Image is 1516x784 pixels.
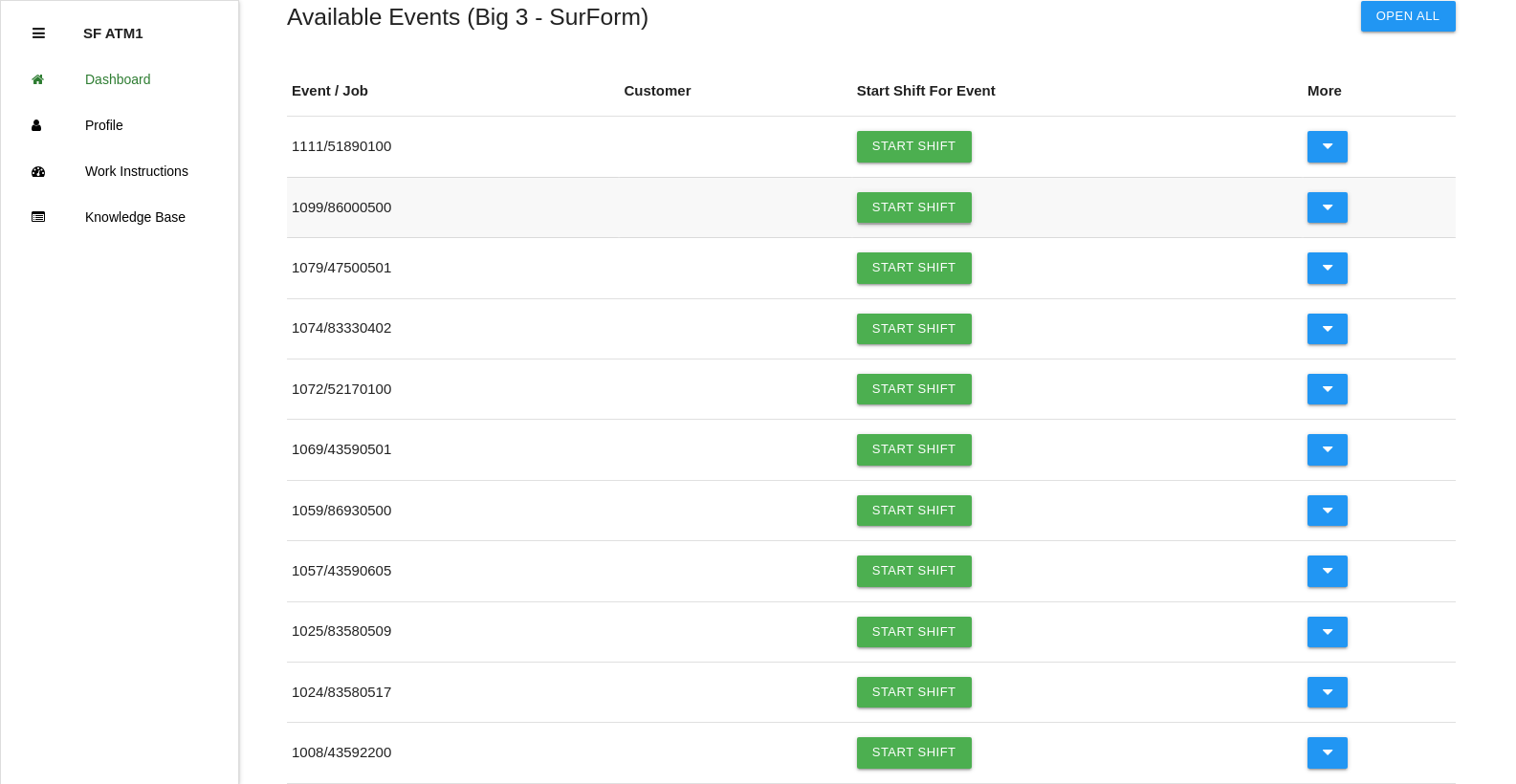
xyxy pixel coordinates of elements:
th: Customer [619,66,851,117]
a: Start Shift [857,192,972,223]
a: Dashboard [1,56,238,102]
h5: Available Events ( Big 3 - SurForm ) [287,4,648,30]
button: Open All [1361,1,1456,32]
th: Event / Job [287,66,619,117]
th: More [1303,66,1456,117]
td: 1069 / 43590501 [287,420,619,480]
td: 1099 / 86000500 [287,177,619,237]
td: 1079 / 47500501 [287,238,619,298]
a: Start Shift [857,374,972,404]
a: Start Shift [857,434,972,465]
td: 1059 / 86930500 [287,480,619,540]
td: 1111 / 51890100 [287,117,619,177]
a: Knowledge Base [1,194,238,240]
td: 1025 / 83580509 [287,601,619,662]
td: 1008 / 43592200 [287,723,619,783]
a: Start Shift [857,677,972,708]
td: 1072 / 52170100 [287,359,619,419]
a: Work Instructions [1,148,238,194]
td: 1024 / 83580517 [287,662,619,722]
div: Close [33,11,45,56]
a: Start Shift [857,617,972,647]
a: Start Shift [857,555,972,586]
a: Start Shift [857,131,972,162]
a: Start Shift [857,314,972,344]
th: Start Shift For Event [852,66,1303,117]
a: Start Shift [857,252,972,283]
td: 1074 / 83330402 [287,298,619,359]
a: Start Shift [857,737,972,768]
a: Profile [1,102,238,148]
td: 1057 / 43590605 [287,541,619,601]
a: Start Shift [857,495,972,526]
p: SF ATM1 [83,11,143,41]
